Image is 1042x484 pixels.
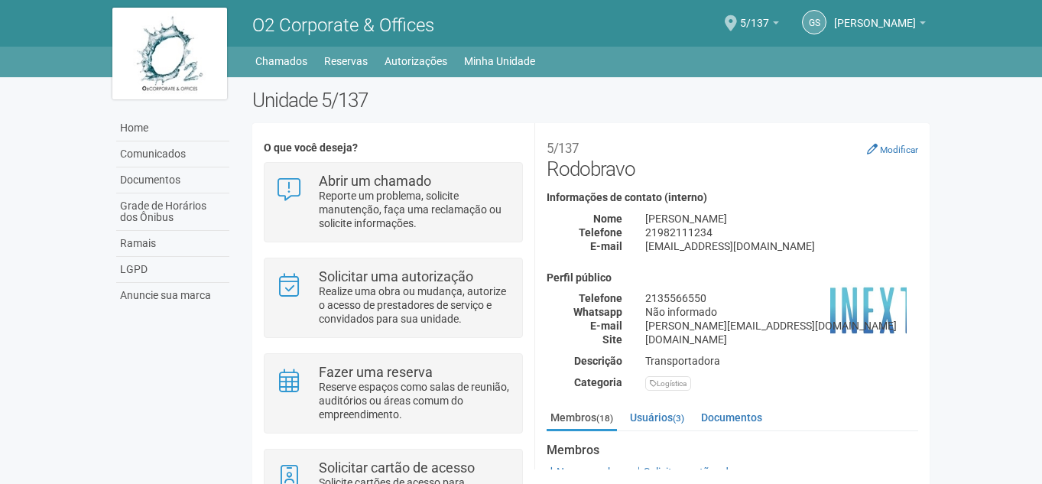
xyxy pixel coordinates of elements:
small: 5/137 [547,141,579,156]
div: 2135566550 [634,291,930,305]
a: Modificar [867,143,918,155]
a: Documentos [116,167,229,193]
a: Comunicados [116,141,229,167]
strong: Nome [593,213,622,225]
div: [PERSON_NAME][EMAIL_ADDRESS][DOMAIN_NAME] [634,319,930,333]
a: LGPD [116,257,229,283]
h4: Perfil público [547,272,918,284]
h2: Unidade 5/137 [252,89,930,112]
small: (3) [673,413,684,424]
a: Minha Unidade [464,50,535,72]
strong: Telefone [579,292,622,304]
div: Logística [645,376,691,391]
a: Solicitar cartões de acesso [634,466,770,478]
div: Não informado [634,305,930,319]
a: Autorizações [385,50,447,72]
strong: Categoria [574,376,622,388]
div: 21982111234 [634,226,930,239]
strong: Whatsapp [573,306,622,318]
a: Membros(18) [547,406,617,431]
img: business.png [830,272,907,349]
div: [DOMAIN_NAME] [634,333,930,346]
small: Modificar [880,145,918,155]
p: Realize uma obra ou mudança, autorize o acesso de prestadores de serviço e convidados para sua un... [319,284,511,326]
strong: Solicitar cartão de acesso [319,460,475,476]
a: Fazer uma reserva Reserve espaços como salas de reunião, auditórios ou áreas comum do empreendime... [276,365,511,421]
div: [EMAIL_ADDRESS][DOMAIN_NAME] [634,239,930,253]
p: Reporte um problema, solicite manutenção, faça uma reclamação ou solicite informações. [319,189,511,230]
a: Solicitar uma autorização Realize uma obra ou mudança, autorize o acesso de prestadores de serviç... [276,270,511,326]
p: Reserve espaços como salas de reunião, auditórios ou áreas comum do empreendimento. [319,380,511,421]
strong: E-mail [590,320,622,332]
h4: Informações de contato (interno) [547,192,918,203]
img: logo.jpg [112,8,227,99]
strong: Solicitar uma autorização [319,268,473,284]
span: 5/137 [740,2,769,29]
div: Transportadora [634,354,930,368]
a: Novo membro [547,466,624,478]
a: [PERSON_NAME] [834,19,926,31]
strong: Fazer uma reserva [319,364,433,380]
strong: Site [602,333,622,346]
strong: Telefone [579,226,622,239]
strong: E-mail [590,240,622,252]
a: Home [116,115,229,141]
h2: Rodobravo [547,135,918,180]
a: Anuncie sua marca [116,283,229,308]
h4: O que você deseja? [264,142,523,154]
strong: Membros [547,443,918,457]
small: (18) [596,413,613,424]
span: GILBERTO STIEBLER FILHO [834,2,916,29]
a: Reservas [324,50,368,72]
div: [PERSON_NAME] [634,212,930,226]
a: 5/137 [740,19,779,31]
a: Chamados [255,50,307,72]
a: Grade de Horários dos Ônibus [116,193,229,231]
strong: Abrir um chamado [319,173,431,189]
a: GS [802,10,826,34]
a: Usuários(3) [626,406,688,429]
span: O2 Corporate & Offices [252,15,434,36]
strong: Descrição [574,355,622,367]
a: Ramais [116,231,229,257]
a: Abrir um chamado Reporte um problema, solicite manutenção, faça uma reclamação ou solicite inform... [276,174,511,230]
a: Documentos [697,406,766,429]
